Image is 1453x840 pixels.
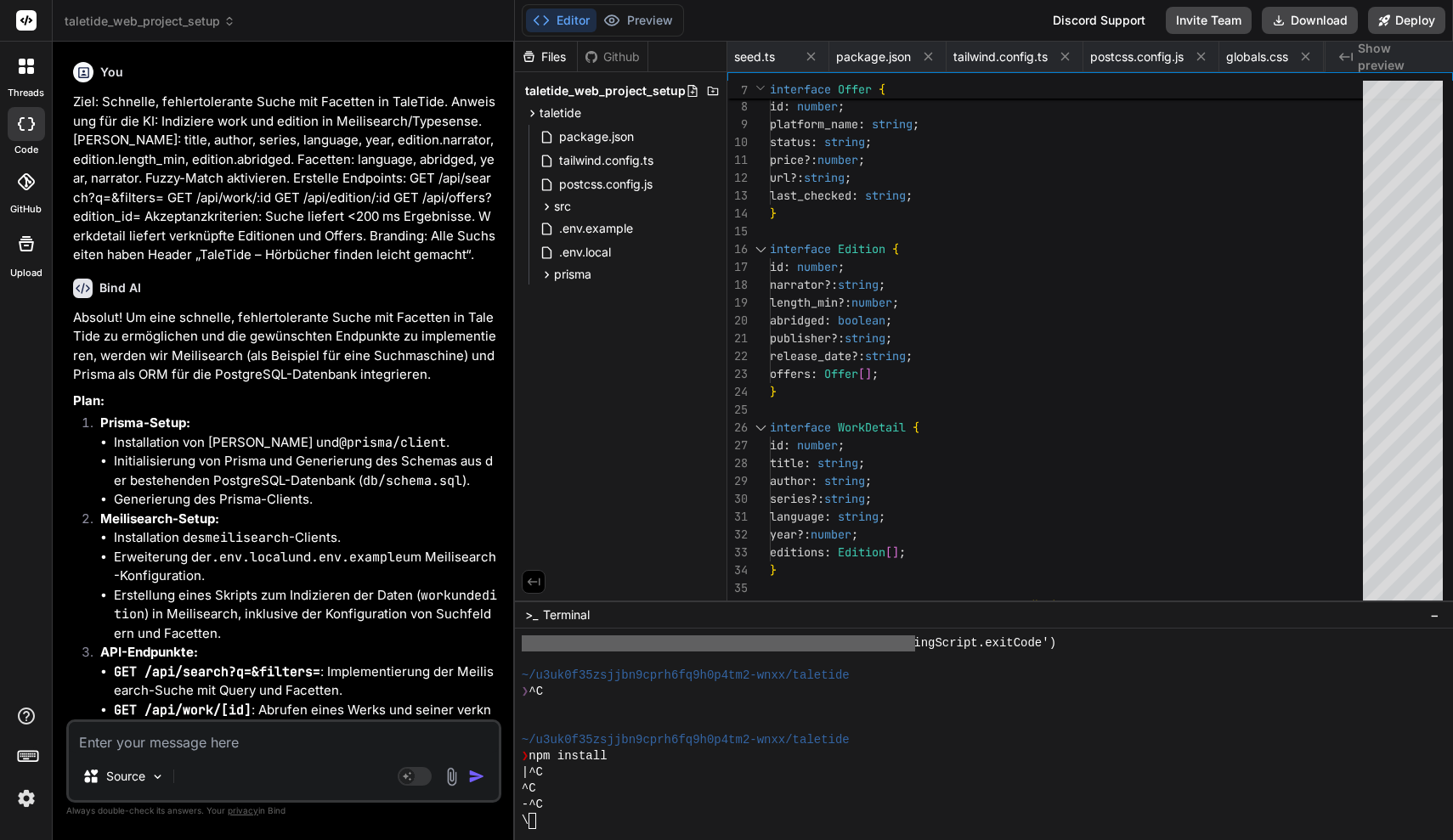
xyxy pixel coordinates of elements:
[1028,598,1035,613] span: (
[557,174,654,194] span: postcss.config.js
[824,134,865,149] span: string
[811,473,817,488] span: :
[892,544,899,560] span: ]
[865,188,906,203] span: string
[824,491,865,506] span: string
[727,169,748,187] div: 12
[12,784,41,813] img: settings
[228,805,258,815] span: privacy
[522,781,536,797] span: ^C
[114,528,498,548] li: Installation des -Clients.
[797,259,838,274] span: number
[811,366,817,381] span: :
[522,748,529,764] span: ❯
[879,82,885,97] span: {
[554,266,591,283] span: prisma
[817,455,858,471] span: string
[114,548,498,586] li: Erweiterung der und um Meilisearch-Konfiguration.
[727,508,748,526] div: 31
[100,414,190,431] strong: Prisma-Setup:
[522,635,529,651] span: ❯
[540,104,581,121] span: taletide
[885,330,892,346] span: ;
[1368,7,1445,34] button: Deploy
[838,82,872,97] span: Offer
[824,473,865,488] span: string
[770,241,831,257] span: interface
[770,295,851,310] span: length_min?:
[879,509,885,524] span: ;
[838,241,885,257] span: Edition
[727,82,748,99] span: 7
[363,472,462,489] code: db/schema.sql
[749,419,772,437] div: Click to collapse the range.
[770,206,777,221] span: }
[838,259,845,274] span: ;
[851,527,858,542] span: ;
[529,684,543,700] span: ^C
[872,116,913,132] span: string
[727,133,748,151] div: 10
[150,770,165,784] img: Pick Models
[73,308,498,385] p: Absolut! Um eine schnelle, fehlertolerante Suche mit Facetten in TaleTide zu ermöglichen und die ...
[100,644,198,660] strong: API-Endpunkte:
[770,598,811,613] span: export
[1090,48,1184,65] span: postcss.config.js
[522,764,543,781] span: |^C
[838,313,885,328] span: boolean
[770,455,804,471] span: title
[770,437,783,453] span: id
[770,152,817,167] span: price?:
[525,82,686,99] span: taletide_web_project_setup
[10,266,42,280] label: Upload
[114,663,320,680] code: GET /api/search?q=&filters=
[770,384,777,399] span: }
[811,134,817,149] span: :
[557,242,613,262] span: .env.local
[824,366,858,381] span: Offer
[885,313,892,328] span: ;
[872,598,926,613] span: function
[1358,40,1439,74] span: Show preview
[858,455,865,471] span: ;
[770,99,783,114] span: id
[522,797,543,813] span: -^C
[770,491,824,506] span: series?:
[879,277,885,292] span: ;
[727,561,748,579] div: 34
[529,635,1056,651] span: jsh: undefined is not an object (evaluating 'this.runningScript.exitCode')
[114,702,252,719] code: GET /api/work/[id]
[770,527,811,542] span: year?:
[845,170,851,185] span: ;
[526,8,596,32] button: Editor
[73,392,105,409] strong: Plan:
[311,549,403,566] code: .env.example
[727,365,748,383] div: 23
[1035,598,1042,613] span: )
[783,99,790,114] span: :
[99,279,141,296] h6: Bind AI
[851,295,892,310] span: number
[557,218,635,239] span: .env.example
[838,544,885,560] span: Edition
[797,437,838,453] span: number
[727,347,748,365] div: 22
[727,472,748,490] div: 29
[865,348,906,364] span: string
[770,330,845,346] span: publisher?:
[727,276,748,294] div: 18
[554,198,571,215] span: src
[114,701,498,739] li: : Abrufen eines Werks und seiner verknüpften Editionen und Angebote aus PostgreSQL.
[543,606,590,623] span: Terminal
[727,597,748,615] div: 36
[727,258,748,276] div: 17
[770,134,811,149] span: status
[525,606,538,623] span: >_
[770,544,824,560] span: editions
[770,82,831,97] span: interface
[578,48,647,65] div: Github
[727,526,748,544] div: 32
[468,768,485,785] img: icon
[727,490,748,508] div: 30
[522,684,529,700] span: ❯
